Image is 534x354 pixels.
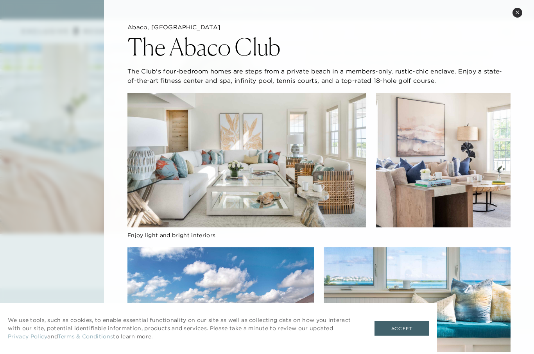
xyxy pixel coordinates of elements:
[8,316,359,341] p: We use tools, such as cookies, to enable essential functionality on our site as well as collectin...
[375,321,429,336] button: Accept
[8,333,47,341] a: Privacy Policy
[58,333,113,341] a: Terms & Conditions
[127,23,511,31] h5: Abaco, [GEOGRAPHIC_DATA]
[127,232,215,239] span: Enjoy light and bright interiors
[127,66,511,85] p: The Club's four-bedroom homes are steps from a private beach in a members-only, rustic-chic encla...
[127,35,281,59] h2: The Abaco Club
[127,93,367,227] img: The living room at The Abaco Club Exclusive Resort property, featuring a white sectional sofa ado...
